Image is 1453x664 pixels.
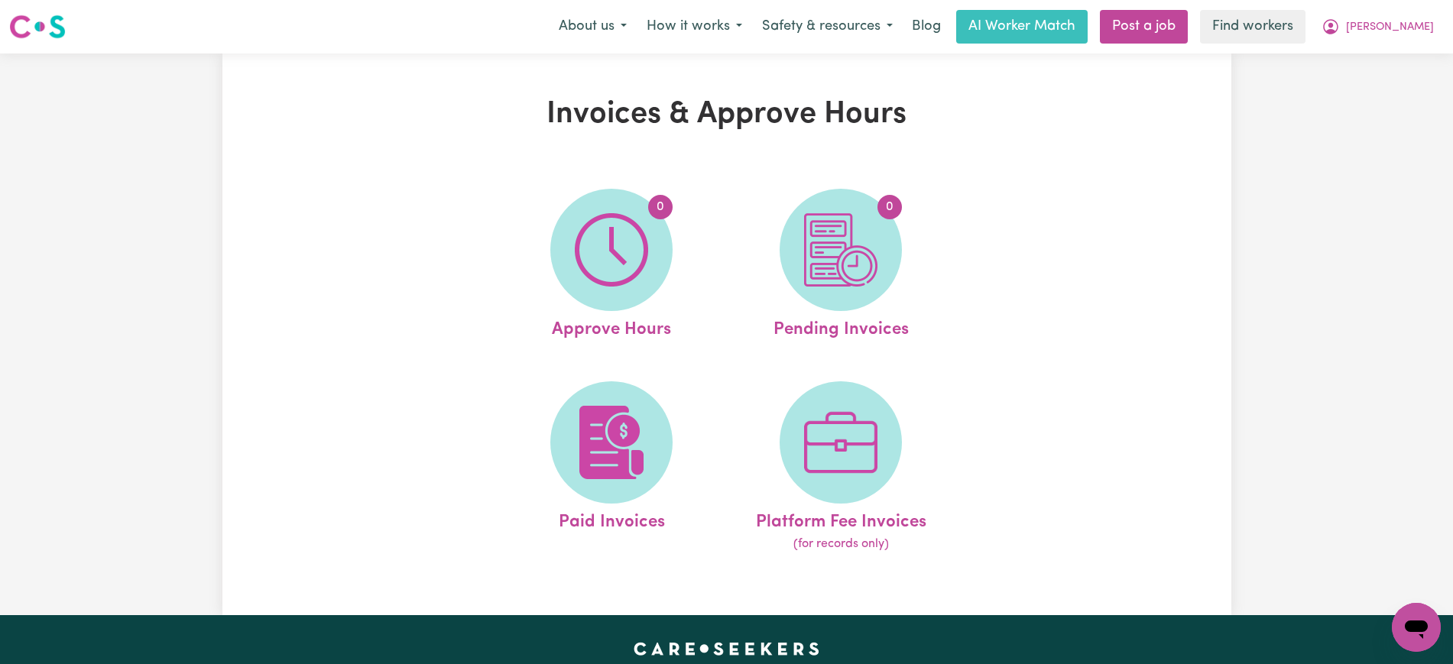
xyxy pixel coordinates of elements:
[1200,10,1305,44] a: Find workers
[756,504,926,536] span: Platform Fee Invoices
[9,9,66,44] a: Careseekers logo
[903,10,950,44] a: Blog
[400,96,1054,133] h1: Invoices & Approve Hours
[774,311,909,343] span: Pending Invoices
[1392,603,1441,652] iframe: Button to launch messaging window
[501,381,722,554] a: Paid Invoices
[752,11,903,43] button: Safety & resources
[1312,11,1444,43] button: My Account
[793,535,889,553] span: (for records only)
[501,189,722,343] a: Approve Hours
[559,504,665,536] span: Paid Invoices
[634,643,819,655] a: Careseekers home page
[877,195,902,219] span: 0
[956,10,1088,44] a: AI Worker Match
[731,381,951,554] a: Platform Fee Invoices(for records only)
[648,195,673,219] span: 0
[1346,19,1434,36] span: [PERSON_NAME]
[552,311,671,343] span: Approve Hours
[637,11,752,43] button: How it works
[1100,10,1188,44] a: Post a job
[549,11,637,43] button: About us
[9,13,66,40] img: Careseekers logo
[731,189,951,343] a: Pending Invoices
